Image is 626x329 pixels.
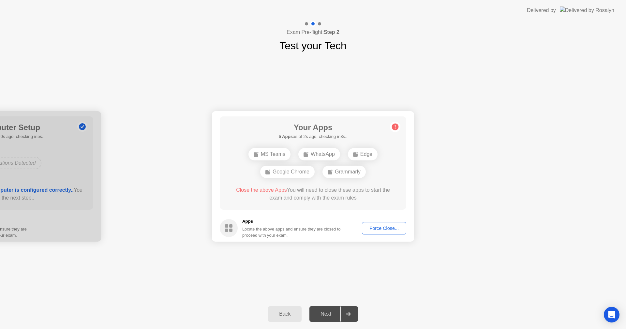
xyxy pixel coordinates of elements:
div: Force Close... [364,226,404,231]
h1: Test your Tech [279,38,347,53]
div: Google Chrome [260,166,315,178]
div: You will need to close these apps to start the exam and comply with the exam rules [229,186,397,202]
div: Open Intercom Messenger [604,307,619,322]
div: Back [270,311,300,317]
div: Edge [348,148,378,160]
div: MS Teams [248,148,291,160]
button: Force Close... [362,222,406,234]
span: Close the above Apps [236,187,287,193]
b: Step 2 [324,29,339,35]
button: Next [309,306,358,322]
img: Delivered by Rosalyn [560,7,614,14]
div: Grammarly [322,166,366,178]
div: Delivered by [527,7,556,14]
b: 5 Apps [278,134,293,139]
div: Next [311,311,340,317]
h5: as of 2s ago, checking in3s.. [278,133,347,140]
button: Back [268,306,302,322]
div: Locate the above apps and ensure they are closed to proceed with your exam. [242,226,341,238]
h4: Exam Pre-flight: [287,28,339,36]
h1: Your Apps [278,122,347,133]
div: WhatsApp [298,148,340,160]
h5: Apps [242,218,341,225]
